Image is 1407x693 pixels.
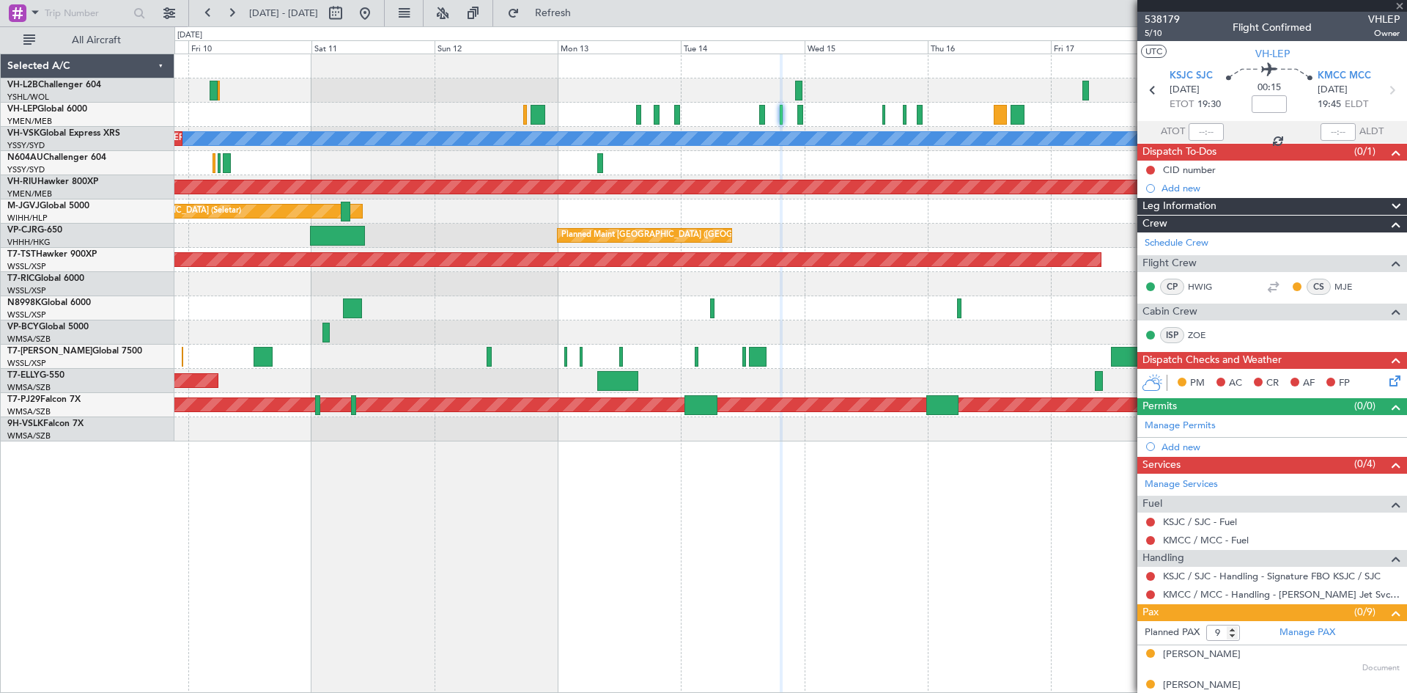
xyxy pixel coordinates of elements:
input: Trip Number [45,2,129,24]
span: Flight Crew [1142,255,1197,272]
button: Refresh [501,1,588,25]
span: Dispatch To-Dos [1142,144,1216,161]
a: YMEN/MEB [7,188,52,199]
span: Crew [1142,216,1167,232]
span: VHLEP [1368,12,1400,27]
button: All Aircraft [16,29,159,52]
span: PM [1190,376,1205,391]
a: KSJC / SJC - Handling - Signature FBO KSJC / SJC [1163,570,1381,582]
a: T7-PJ29Falcon 7X [7,395,81,404]
button: UTC [1141,45,1167,58]
div: Planned Maint [GEOGRAPHIC_DATA] ([GEOGRAPHIC_DATA] Intl) [561,224,806,246]
span: Fuel [1142,496,1162,513]
span: 19:45 [1318,98,1341,112]
span: T7-ELLY [7,371,40,380]
span: T7-RIC [7,274,34,283]
a: YMEN/MEB [7,116,52,127]
span: Owner [1368,27,1400,40]
span: [DATE] - [DATE] [249,7,318,20]
span: 538179 [1145,12,1180,27]
span: AF [1303,376,1315,391]
a: YSHL/WOL [7,92,49,103]
span: VH-L2B [7,81,38,89]
span: VP-BCY [7,323,39,331]
a: Schedule Crew [1145,236,1208,251]
span: KMCC MCC [1318,69,1371,84]
span: 9H-VSLK [7,419,43,428]
span: [DATE] [1170,83,1200,98]
label: Planned PAX [1145,626,1200,640]
a: KMCC / MCC - Handling - [PERSON_NAME] Jet Svcs KMCC / MCC [1163,588,1400,601]
span: VH-LEP [7,105,37,114]
a: M-JGVJGlobal 5000 [7,202,89,210]
div: CP [1160,279,1184,295]
a: WIHH/HLP [7,213,48,224]
div: Tue 14 [681,40,804,54]
a: HWIG [1188,280,1221,293]
span: 00:15 [1258,81,1281,95]
span: ETOT [1170,98,1194,112]
div: Wed 15 [805,40,928,54]
div: Mon 13 [558,40,681,54]
span: CR [1266,376,1279,391]
a: T7-ELLYG-550 [7,371,64,380]
span: T7-[PERSON_NAME] [7,347,92,356]
span: VP-CJR [7,226,37,235]
span: FP [1339,376,1350,391]
div: Fri 10 [188,40,311,54]
div: CID number [1163,164,1216,176]
a: VP-BCYGlobal 5000 [7,323,89,331]
a: WSSL/XSP [7,309,46,320]
span: Handling [1142,550,1184,567]
div: Fri 17 [1051,40,1174,54]
div: [PERSON_NAME] [1163,678,1241,693]
a: VHHH/HKG [7,237,51,248]
span: Pax [1142,604,1159,621]
span: N604AU [7,153,43,162]
a: Manage Permits [1145,419,1216,433]
span: 5/10 [1145,27,1180,40]
span: Document [1362,662,1400,675]
a: WMSA/SZB [7,406,51,417]
div: Flight Confirmed [1233,20,1312,35]
span: KSJC SJC [1170,69,1213,84]
a: T7-TSTHawker 900XP [7,250,97,259]
div: [DATE] [177,29,202,42]
a: Manage PAX [1279,626,1335,640]
span: AC [1229,376,1242,391]
a: T7-RICGlobal 6000 [7,274,84,283]
a: WSSL/XSP [7,285,46,296]
span: [DATE] [1318,83,1348,98]
a: WMSA/SZB [7,430,51,441]
a: N604AUChallenger 604 [7,153,106,162]
a: KMCC / MCC - Fuel [1163,534,1249,546]
a: KSJC / SJC - Fuel [1163,516,1237,528]
a: Manage Services [1145,477,1218,492]
span: ALDT [1359,125,1384,139]
a: YSSY/SYD [7,140,45,151]
div: Add new [1162,182,1400,194]
span: T7-TST [7,250,36,259]
a: WMSA/SZB [7,382,51,393]
a: T7-[PERSON_NAME]Global 7500 [7,347,142,356]
span: (0/9) [1354,604,1375,620]
a: VH-VSKGlobal Express XRS [7,129,120,138]
span: All Aircraft [38,35,155,45]
span: VH-RIU [7,177,37,186]
div: Thu 16 [928,40,1051,54]
a: 9H-VSLKFalcon 7X [7,419,84,428]
a: VH-RIUHawker 800XP [7,177,98,186]
div: ISP [1160,327,1184,343]
span: Services [1142,457,1181,474]
span: Permits [1142,398,1177,415]
a: YSSY/SYD [7,164,45,175]
a: WSSL/XSP [7,358,46,369]
a: VH-L2BChallenger 604 [7,81,101,89]
span: 19:30 [1197,98,1221,112]
div: Add new [1162,441,1400,453]
span: (0/4) [1354,456,1375,472]
span: Dispatch Checks and Weather [1142,352,1282,369]
span: N8998K [7,298,41,307]
div: Sun 12 [435,40,558,54]
span: ATOT [1161,125,1185,139]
